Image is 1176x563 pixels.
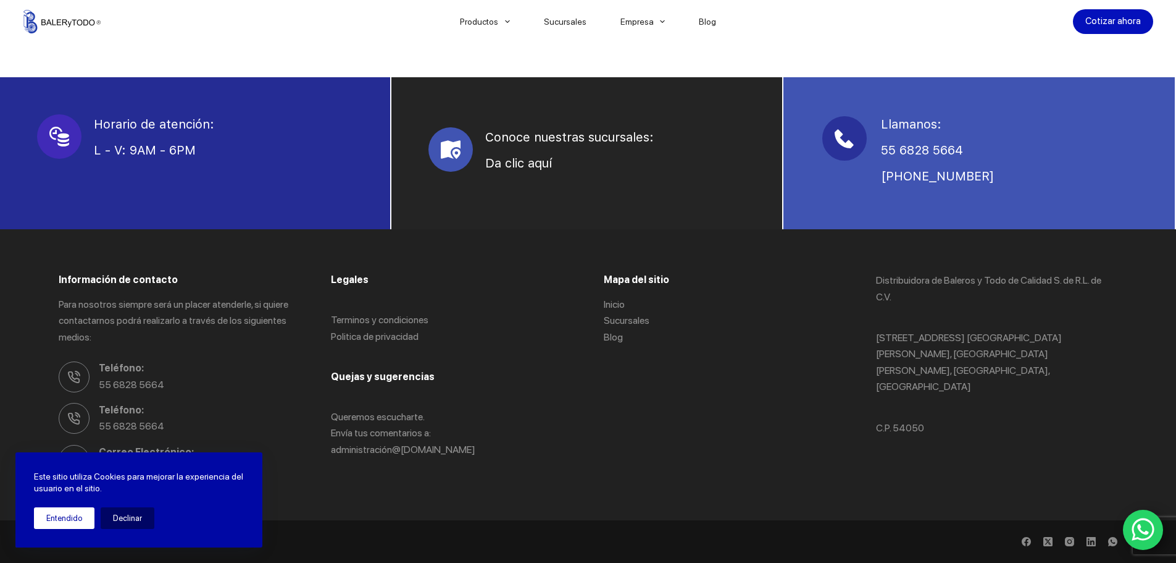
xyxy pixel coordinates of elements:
span: Teléfono: [99,402,300,418]
p: Para nosotros siempre será un placer atenderle, si quiere contactarnos podrá realizarlo a través ... [59,297,300,345]
a: 55 6828 5664 [99,379,164,391]
p: Este sitio utiliza Cookies para mejorar la experiencia del usuario en el sitio. [34,471,244,495]
a: WhatsApp [1108,537,1117,546]
button: Entendido [34,507,94,529]
a: Da clic aquí [485,156,552,171]
h3: Mapa del sitio [604,273,845,287]
button: Declinar [101,507,154,529]
p: Queremos escucharte. Envía tus comentarios a: administració n@[DOMAIN_NAME] [331,409,572,458]
span: [PHONE_NUMBER] [881,169,994,184]
p: Copyright © 2025 Balerytodo [59,536,569,548]
h3: Información de contacto [59,273,300,287]
a: Inicio [604,298,625,310]
span: Llamanos: [881,117,941,132]
span: Quejas y sugerencias [331,371,435,383]
p: [STREET_ADDRESS] [GEOGRAPHIC_DATA][PERSON_NAME], [GEOGRAPHIC_DATA][PERSON_NAME], [GEOGRAPHIC_DATA... [876,330,1117,396]
a: X (Twitter) [1043,537,1053,546]
a: Sucursales [604,315,649,326]
span: Conoce nuestras sucursales: [485,130,654,145]
p: Distribuidora de Baleros y Todo de Calidad S. de R.L. de C.V. [876,273,1117,305]
a: Politica de privacidad [331,331,419,342]
a: LinkedIn [1086,537,1096,546]
a: WhatsApp [1123,510,1164,551]
a: 55 6828 5664 [99,420,164,432]
a: Instagram [1065,537,1074,546]
span: 55 6828 5664 [881,143,963,158]
span: Horario de atención: [94,117,214,132]
span: L - V: 9AM - 6PM [94,143,196,158]
span: Legales [331,274,369,286]
p: C.P. 54050 [876,420,1117,436]
a: Facebook [1022,537,1031,546]
span: Teléfono: [99,360,300,376]
img: Balerytodo [23,10,101,33]
span: Correo Electrónico: [99,444,300,460]
a: Blog [604,331,623,343]
a: Cotizar ahora [1073,9,1153,34]
a: Terminos y condiciones [331,314,428,326]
